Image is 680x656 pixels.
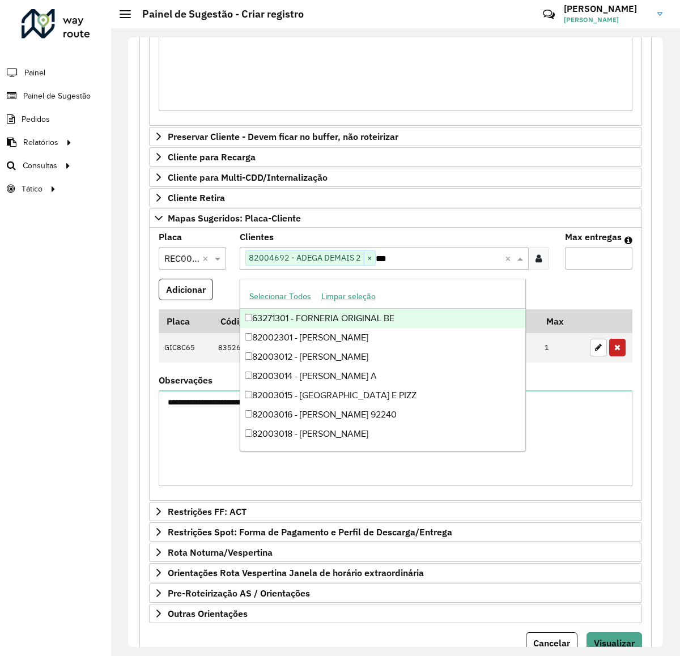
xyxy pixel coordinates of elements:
label: Clientes [240,230,274,244]
span: Painel de Sugestão [23,90,91,102]
label: Observações [159,373,212,387]
ng-dropdown-panel: Options list [240,279,526,451]
a: Mapas Sugeridos: Placa-Cliente [149,208,642,228]
span: [PERSON_NAME] [564,15,649,25]
th: Código Cliente [212,309,356,333]
td: 83526475 [212,333,356,363]
span: Painel [24,67,45,79]
span: Cancelar [533,637,570,649]
em: Máximo de clientes que serão colocados na mesma rota com os clientes informados [624,236,632,245]
span: Cliente para Multi-CDD/Internalização [168,173,328,182]
span: Preservar Cliente - Devem ficar no buffer, não roteirizar [168,132,398,141]
span: Pre-Roteirização AS / Orientações [168,589,310,598]
button: Limpar seleção [316,288,381,305]
a: Pre-Roteirização AS / Orientações [149,583,642,603]
a: Contato Rápido [537,2,561,27]
span: Pedidos [22,113,50,125]
span: Orientações Rota Vespertina Janela de horário extraordinária [168,568,424,577]
a: Cliente para Recarga [149,147,642,167]
div: 82003014 - [PERSON_NAME] A [240,367,525,386]
span: Rota Noturna/Vespertina [168,548,273,557]
a: Restrições FF: ACT [149,502,642,521]
a: Restrições Spot: Forma de Pagamento e Perfil de Descarga/Entrega [149,522,642,542]
div: 82003016 - [PERSON_NAME] 92240 [240,405,525,424]
span: Outras Orientações [168,609,248,618]
a: Cliente para Multi-CDD/Internalização [149,168,642,187]
h2: Painel de Sugestão - Criar registro [131,8,304,20]
th: Placa [159,309,212,333]
div: 82003018 - [PERSON_NAME] [240,424,525,444]
div: Mapas Sugeridos: Placa-Cliente [149,228,642,501]
button: Visualizar [586,632,642,654]
td: 1 [539,333,584,363]
button: Cancelar [526,632,577,654]
span: Tático [22,183,42,195]
span: Clear all [202,252,212,265]
div: 63271301 - FORNERIA ORIGINAL BE [240,309,525,328]
span: Cliente Retira [168,193,225,202]
div: 82003012 - [PERSON_NAME] [240,347,525,367]
div: 82003019 - [PERSON_NAME] [240,444,525,463]
label: Placa [159,230,182,244]
span: Relatórios [23,137,58,148]
span: × [364,252,375,265]
a: Outras Orientações [149,604,642,623]
div: 82002301 - [PERSON_NAME] [240,328,525,347]
a: Orientações Rota Vespertina Janela de horário extraordinária [149,563,642,582]
span: Clear all [505,252,515,265]
div: 82003015 - [GEOGRAPHIC_DATA] E PIZZ [240,386,525,405]
span: Mapas Sugeridos: Placa-Cliente [168,214,301,223]
span: Visualizar [594,637,635,649]
span: Restrições FF: ACT [168,507,246,516]
label: Max entregas [565,230,622,244]
th: Max [539,309,584,333]
h3: [PERSON_NAME] [564,3,649,14]
span: Consultas [23,160,57,172]
span: Cliente para Recarga [168,152,256,161]
span: 82004692 - ADEGA DEMAIS 2 [246,251,364,265]
td: GIC8C65 [159,333,212,363]
a: Rota Noturna/Vespertina [149,543,642,562]
button: Adicionar [159,279,213,300]
button: Selecionar Todos [244,288,316,305]
span: Restrições Spot: Forma de Pagamento e Perfil de Descarga/Entrega [168,527,452,536]
a: Preservar Cliente - Devem ficar no buffer, não roteirizar [149,127,642,146]
a: Cliente Retira [149,188,642,207]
